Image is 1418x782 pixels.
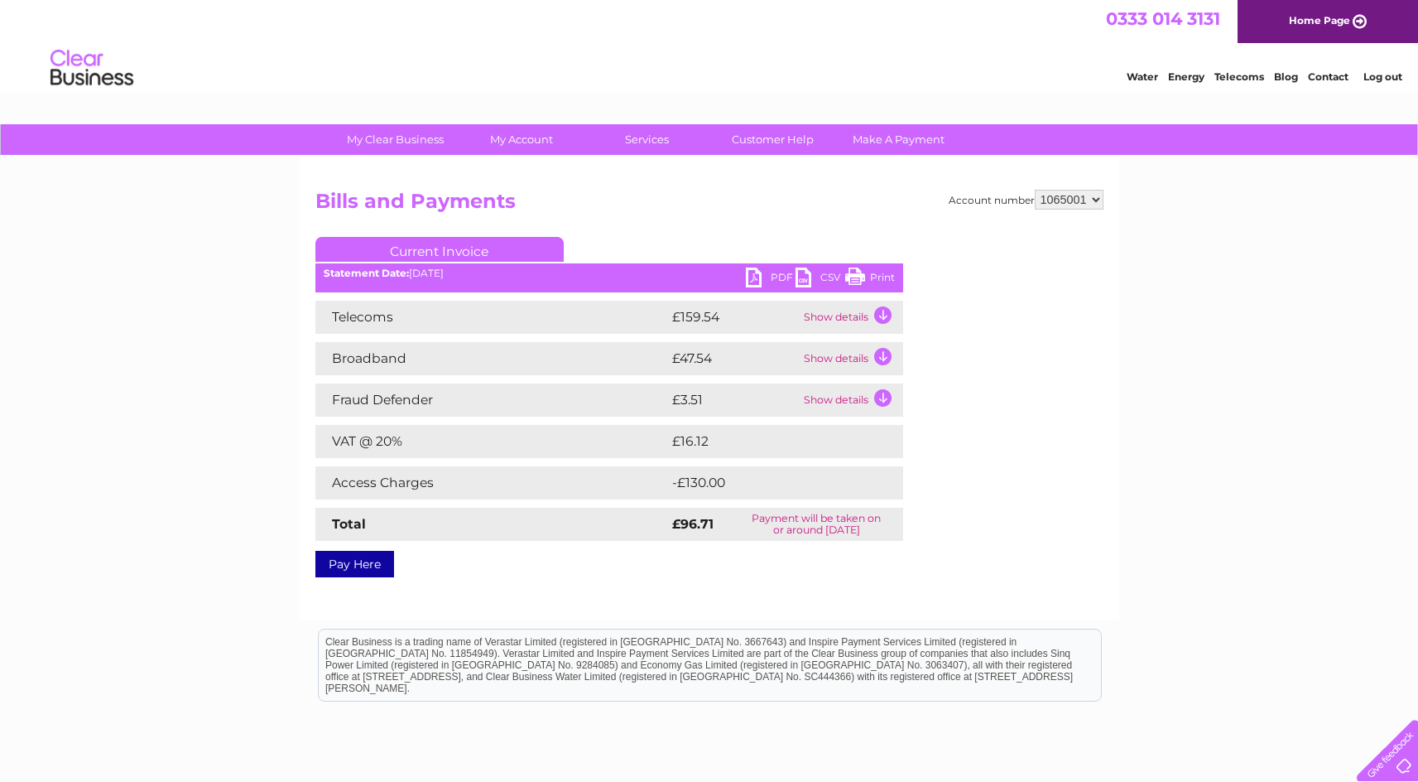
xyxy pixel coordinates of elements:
td: £159.54 [668,301,800,334]
a: Pay Here [315,551,394,577]
a: Telecoms [1214,70,1264,83]
a: My Clear Business [327,124,464,155]
img: logo.png [50,43,134,94]
div: [DATE] [315,268,903,279]
a: Water [1127,70,1158,83]
strong: £96.71 [672,516,714,532]
h2: Bills and Payments [315,190,1103,221]
td: Show details [800,342,903,375]
a: 0333 014 3131 [1106,8,1220,29]
b: Statement Date: [324,267,409,279]
a: Services [579,124,715,155]
td: £47.54 [668,342,800,375]
a: PDF [746,268,796,292]
a: CSV [796,268,845,292]
td: Show details [800,384,903,417]
a: Energy [1168,70,1204,83]
td: Fraud Defender [315,384,668,417]
a: My Account [453,124,589,155]
td: -£130.00 [668,466,875,500]
td: Show details [800,301,903,334]
a: Log out [1363,70,1402,83]
a: Contact [1308,70,1348,83]
td: £16.12 [668,425,867,458]
div: Clear Business is a trading name of Verastar Limited (registered in [GEOGRAPHIC_DATA] No. 3667643... [319,9,1101,80]
a: Customer Help [704,124,841,155]
a: Blog [1274,70,1298,83]
td: Payment will be taken on or around [DATE] [730,508,903,541]
td: Access Charges [315,466,668,500]
div: Account number [949,190,1103,210]
td: £3.51 [668,384,800,417]
a: Print [845,268,895,292]
a: Current Invoice [315,237,564,262]
td: VAT @ 20% [315,425,668,458]
strong: Total [332,516,366,532]
a: Make A Payment [830,124,967,155]
td: Broadband [315,342,668,375]
td: Telecoms [315,301,668,334]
